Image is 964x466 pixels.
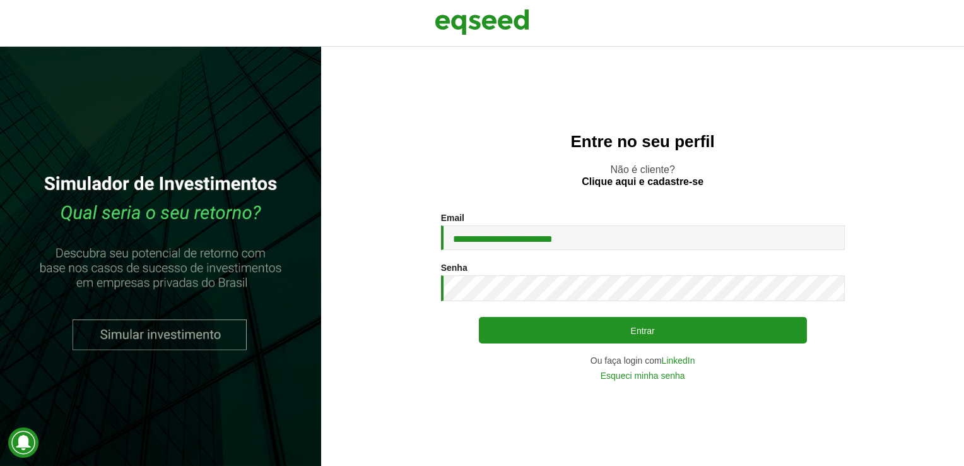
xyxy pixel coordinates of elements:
[662,356,695,365] a: LinkedIn
[346,133,939,151] h2: Entre no seu perfil
[441,263,467,272] label: Senha
[479,317,807,344] button: Entrar
[441,356,845,365] div: Ou faça login com
[435,6,529,38] img: EqSeed Logo
[441,213,464,222] label: Email
[346,164,939,188] p: Não é cliente?
[582,177,703,187] a: Clique aqui e cadastre-se
[601,371,685,380] a: Esqueci minha senha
